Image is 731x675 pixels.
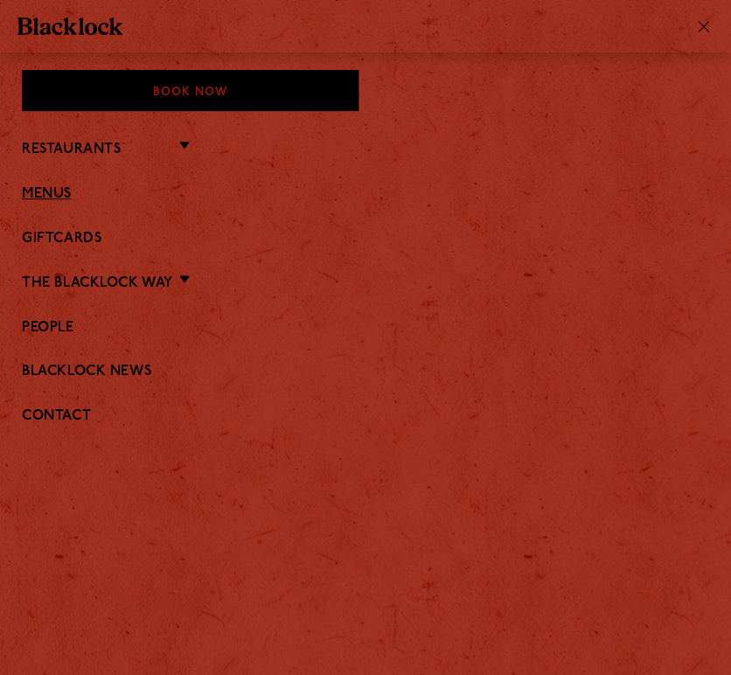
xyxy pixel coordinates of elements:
[22,186,709,203] a: Menus
[22,408,709,425] a: Contact
[22,70,359,111] div: Book Now
[22,142,121,158] a: Restaurants
[17,17,122,35] img: BL_Textured_Logo-footer-cropped.svg
[22,275,173,292] a: The Blacklock Way
[22,231,709,247] a: Giftcards
[22,364,709,380] a: Blacklock News
[22,320,709,337] a: People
